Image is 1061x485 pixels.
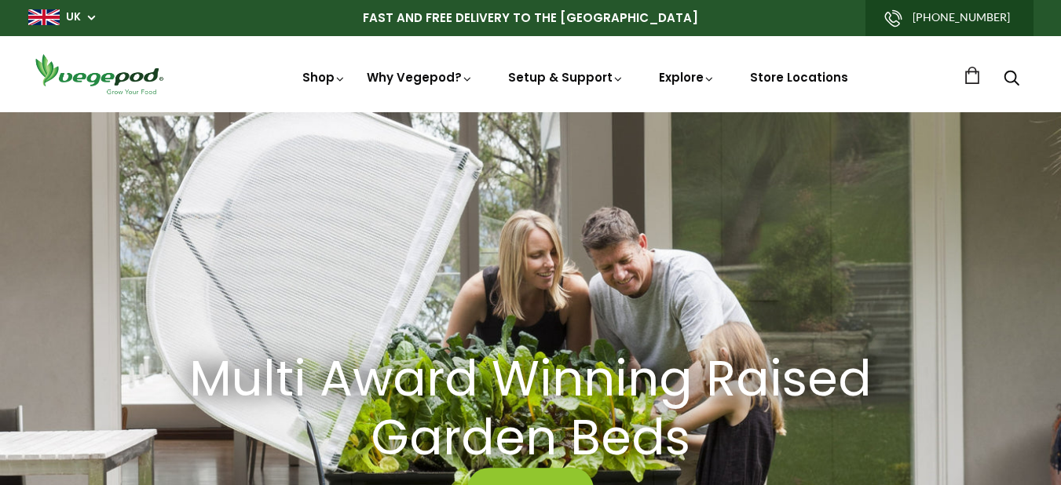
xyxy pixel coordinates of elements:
a: Multi Award Winning Raised Garden Beds [158,350,904,468]
a: UK [66,9,81,25]
a: Explore [659,69,715,86]
img: gb_large.png [28,9,60,25]
a: Why Vegepod? [367,69,474,86]
a: Search [1004,71,1019,88]
h2: Multi Award Winning Raised Garden Beds [177,350,884,468]
a: Setup & Support [508,69,624,86]
img: Vegepod [28,52,170,97]
a: Shop [302,69,346,86]
a: Store Locations [750,69,848,86]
